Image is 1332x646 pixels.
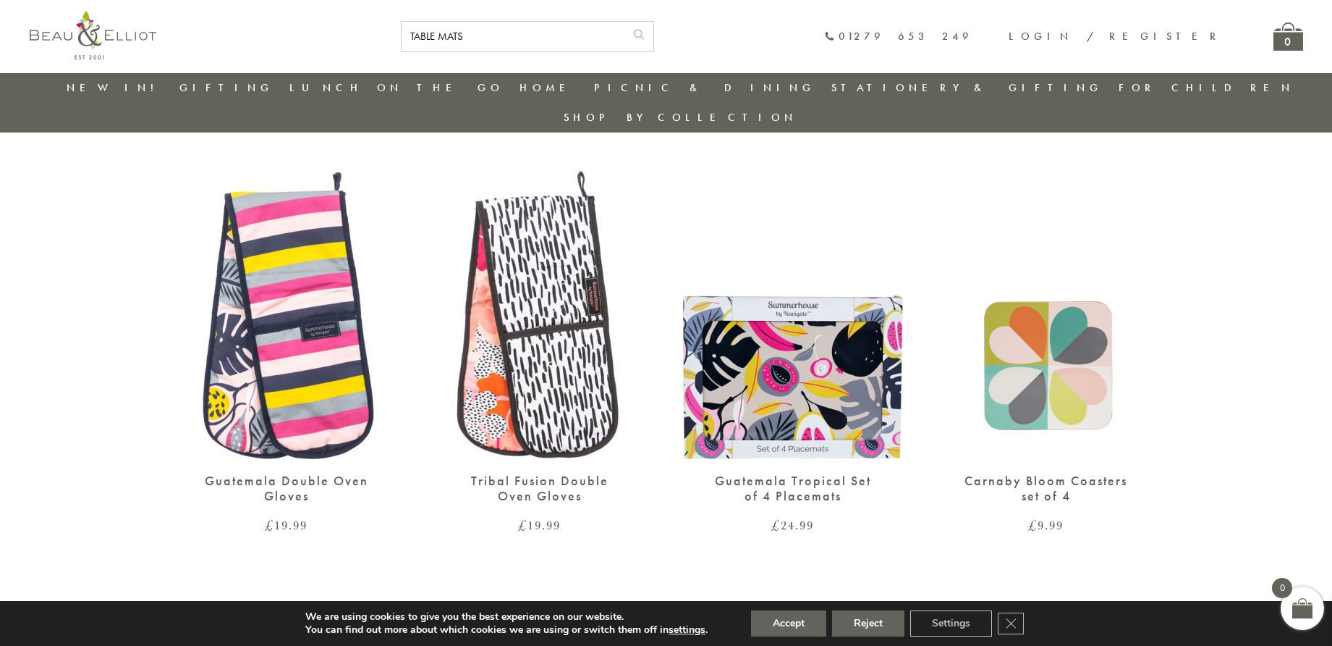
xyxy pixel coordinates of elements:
[305,611,708,624] p: We are using cookies to give you the best experience on our website.
[1028,516,1038,534] span: £
[669,624,705,637] button: settings
[265,516,274,534] span: £
[832,611,904,637] button: Reject
[681,169,905,532] a: Guatemala Tropical Set of 4 Placemats Guatemala Tropical Set of 4 Placemats £24.99
[519,80,577,95] a: Home
[959,474,1133,503] div: Carnaby Bloom Coasters set of 4
[305,624,708,637] p: You can find out more about which cookies we are using or switch them off in .
[179,80,273,95] a: Gifting
[1273,22,1303,51] a: 0
[706,474,880,503] div: Guatemala Tropical Set of 4 Placemats
[428,169,652,532] a: Tribal Fusion Double Oven Gloves Tribal Fusion Double Oven Gloves £19.99
[1119,80,1294,95] a: For Children
[831,80,1103,95] a: Stationery & Gifting
[174,169,399,532] a: Guatemala Double Oven Gloves Guatemala Double Oven Gloves £19.99
[1028,516,1064,534] bdi: 9.99
[30,11,156,59] img: logo
[174,169,399,459] img: Guatemala Double Oven Gloves
[1009,29,1223,43] a: Login / Register
[67,80,164,95] a: New in!
[934,169,1158,532] a: Carnaby Bloom coasters set of 4 Carnaby Bloom Coasters set of 4 £9.99
[518,516,561,534] bdi: 19.99
[934,169,1158,459] img: Carnaby Bloom coasters set of 4
[824,30,972,43] a: 01279 653 249
[910,611,992,637] button: Settings
[428,169,652,459] img: Tribal Fusion Double Oven Gloves
[998,613,1024,634] button: Close GDPR Cookie Banner
[265,516,307,534] bdi: 19.99
[751,611,826,637] button: Accept
[200,474,373,503] div: Guatemala Double Oven Gloves
[594,80,815,95] a: Picnic & Dining
[453,474,627,503] div: Tribal Fusion Double Oven Gloves
[681,169,905,459] img: Guatemala Tropical Set of 4 Placemats
[564,110,797,125] a: Shop by collection
[771,516,814,534] bdi: 24.99
[289,80,504,95] a: Lunch On The Go
[402,22,624,51] input: SEARCH
[518,516,527,534] span: £
[771,516,781,534] span: £
[1272,578,1292,598] span: 0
